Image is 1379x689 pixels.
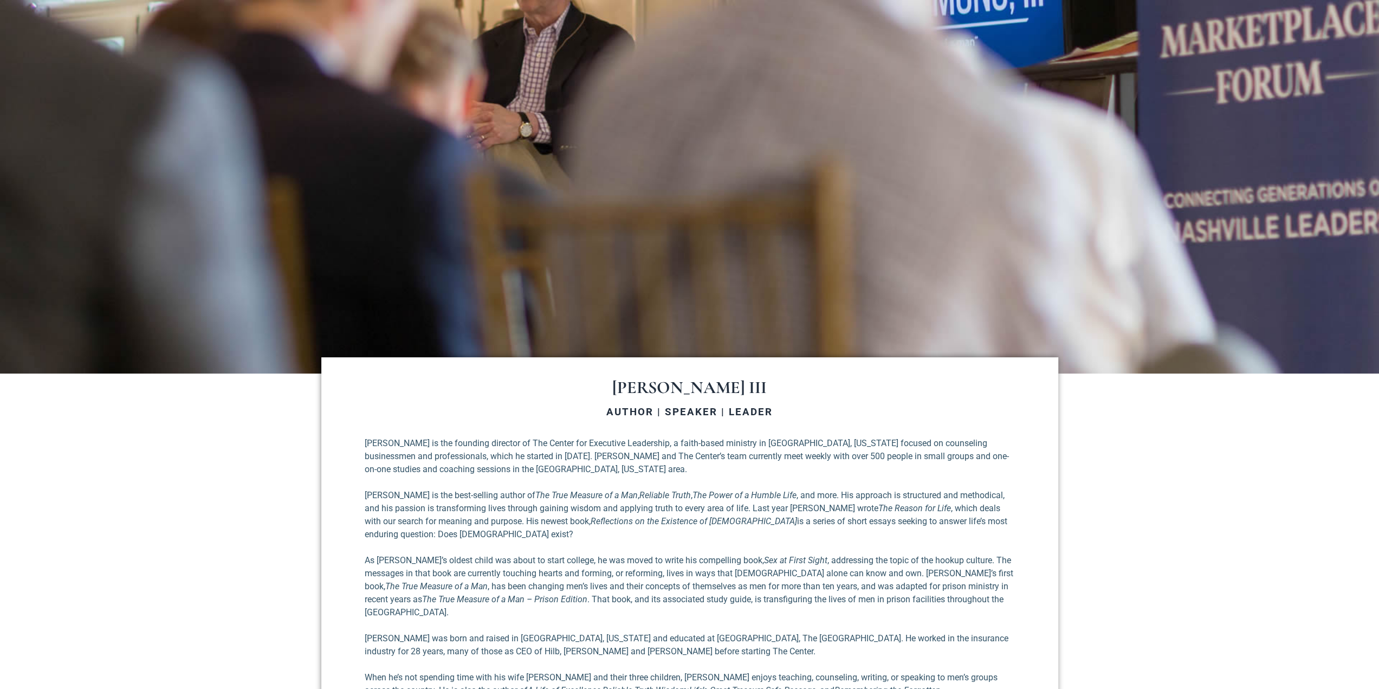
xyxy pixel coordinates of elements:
[764,555,827,565] em: Sex at First Sight
[365,379,1015,396] h1: [PERSON_NAME] III
[591,516,797,526] em: Reflections on the Existence of [DEMOGRAPHIC_DATA]
[385,581,488,591] em: The True Measure of a Man
[365,632,1015,658] p: [PERSON_NAME] was born and raised in [GEOGRAPHIC_DATA], [US_STATE] and educated at [GEOGRAPHIC_DA...
[365,516,1007,539] span: is a series of short essays seeking to answer life’s most enduring question: Does [DEMOGRAPHIC_DA...
[535,490,638,500] em: The True Measure of a Man
[365,407,1015,417] h3: AUTHOR | SPEAKER | LEADER
[365,489,1015,541] p: [PERSON_NAME] is the best-selling author of , , , and more. His approach is structured and method...
[365,437,1015,476] p: [PERSON_NAME] is the founding director of The Center for Executive Leadership, a faith-based mini...
[422,594,587,604] em: The True Measure of a Man – Prison Edition
[692,490,797,500] em: The Power of a Humble Life
[365,554,1015,619] p: As [PERSON_NAME]’s oldest child was about to start college, he was moved to write his compelling ...
[639,490,691,500] em: Reliable Truth
[878,503,951,513] em: The Reason for Life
